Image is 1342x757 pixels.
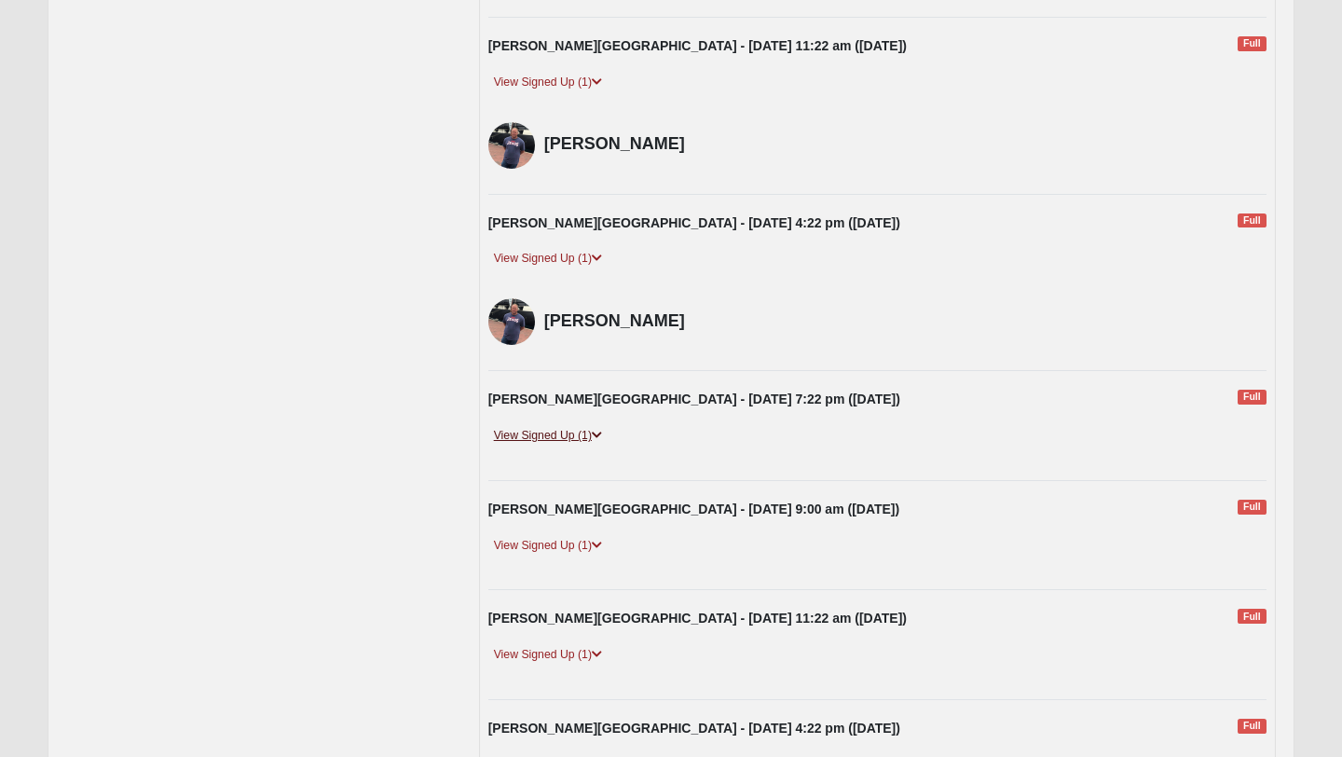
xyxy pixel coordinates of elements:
[488,536,608,556] a: View Signed Up (1)
[488,502,900,516] strong: [PERSON_NAME][GEOGRAPHIC_DATA] - [DATE] 9:00 am ([DATE])
[488,426,608,446] a: View Signed Up (1)
[488,298,535,345] img: Chris Newton
[488,122,535,169] img: Chris Newton
[488,645,608,665] a: View Signed Up (1)
[544,134,729,155] h4: [PERSON_NAME]
[1238,500,1267,515] span: Full
[1238,390,1267,405] span: Full
[488,249,608,268] a: View Signed Up (1)
[488,392,900,406] strong: [PERSON_NAME][GEOGRAPHIC_DATA] - [DATE] 7:22 pm ([DATE])
[1238,609,1267,624] span: Full
[488,215,900,230] strong: [PERSON_NAME][GEOGRAPHIC_DATA] - [DATE] 4:22 pm ([DATE])
[1238,719,1267,734] span: Full
[544,311,729,332] h4: [PERSON_NAME]
[1238,36,1267,51] span: Full
[1238,213,1267,228] span: Full
[488,38,907,53] strong: [PERSON_NAME][GEOGRAPHIC_DATA] - [DATE] 11:22 am ([DATE])
[488,721,900,736] strong: [PERSON_NAME][GEOGRAPHIC_DATA] - [DATE] 4:22 pm ([DATE])
[488,611,907,626] strong: [PERSON_NAME][GEOGRAPHIC_DATA] - [DATE] 11:22 am ([DATE])
[488,73,608,92] a: View Signed Up (1)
